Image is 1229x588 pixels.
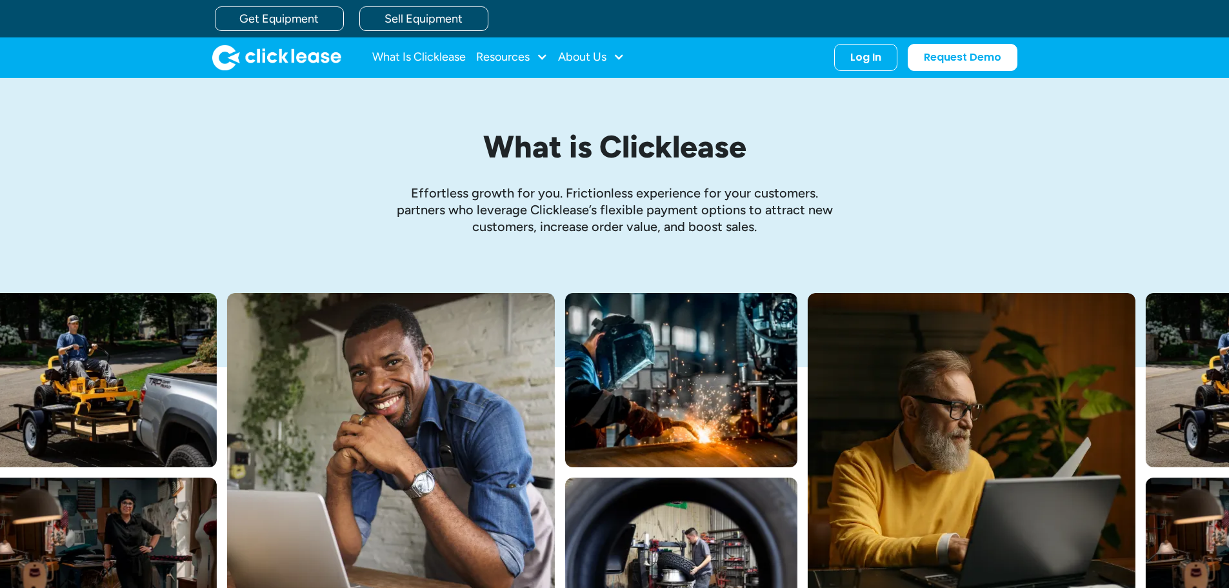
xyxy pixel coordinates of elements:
a: What Is Clicklease [372,45,466,70]
a: Request Demo [908,44,1017,71]
p: Effortless growth ﻿for you. Frictionless experience for your customers. partners who leverage Cli... [389,185,841,235]
img: Clicklease logo [212,45,341,70]
a: Get Equipment [215,6,344,31]
div: Log In [850,51,881,64]
img: A welder in a large mask working on a large pipe [565,293,797,467]
a: home [212,45,341,70]
div: About Us [558,45,624,70]
h1: What is Clicklease [312,130,918,164]
a: Sell Equipment [359,6,488,31]
div: Resources [476,45,548,70]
